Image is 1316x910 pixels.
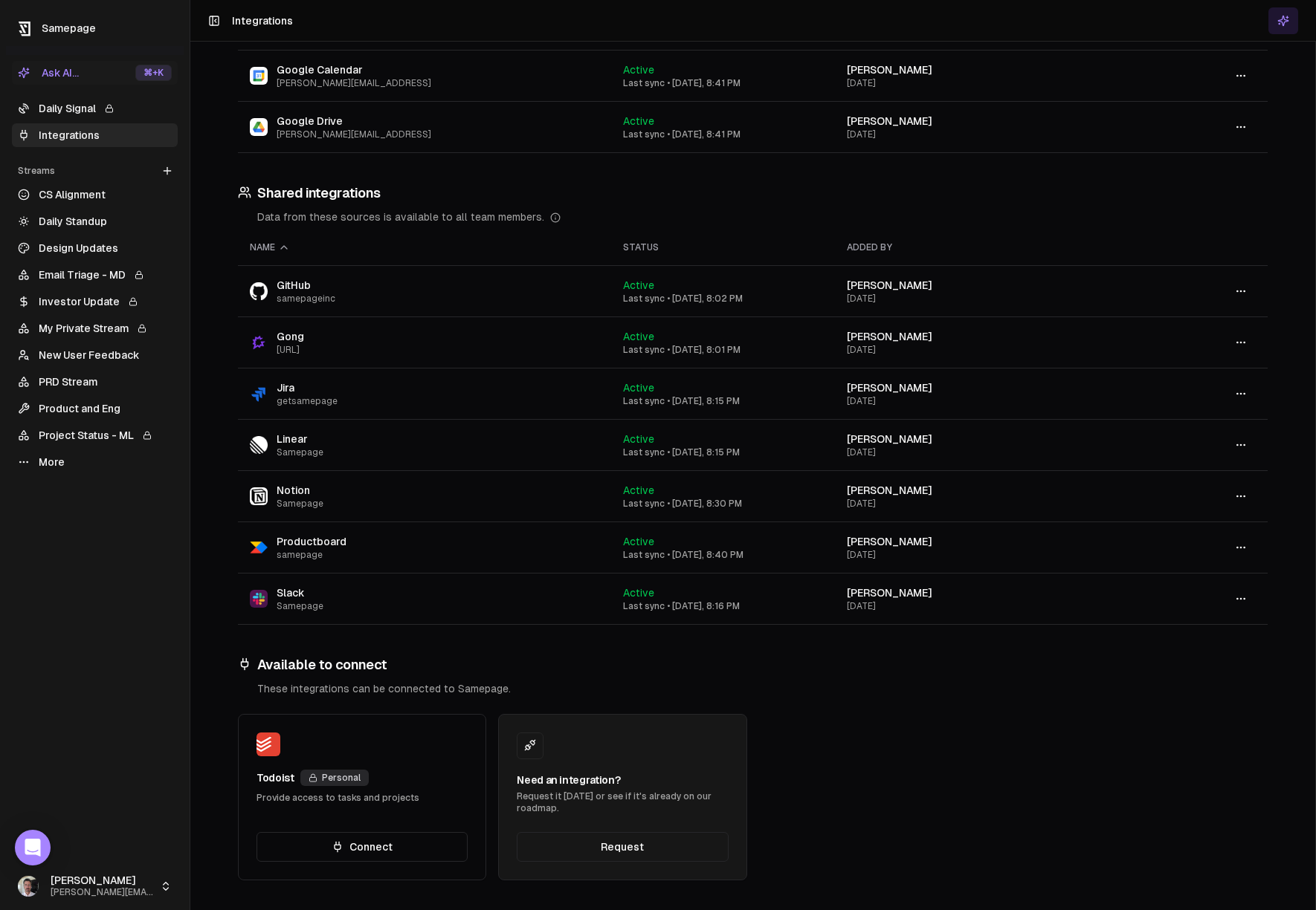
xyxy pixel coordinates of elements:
[277,498,323,510] span: Samepage
[257,770,294,785] div: Todoist
[277,329,304,344] span: Gong
[847,484,932,496] span: [PERSON_NAME]
[250,590,268,608] img: Slack
[12,343,178,367] a: New User Feedback
[277,114,431,129] span: Google Drive
[623,536,654,547] span: Active
[623,77,823,89] div: Last sync • [DATE], 8:41 PM
[847,382,932,394] span: [PERSON_NAME]
[623,498,823,510] div: Last sync • [DATE], 8:30 PM
[847,64,932,76] span: [PERSON_NAME]
[847,549,1121,561] div: [DATE]
[12,316,178,340] a: My Private Stream
[12,450,178,474] a: More
[623,129,823,140] div: Last sync • [DATE], 8:41 PM
[623,344,823,356] div: Last sync • [DATE], 8:01 PM
[517,832,728,862] a: Request
[12,423,178,447] a: Project Status - ML
[12,868,178,904] button: [PERSON_NAME][PERSON_NAME][EMAIL_ADDRESS]
[12,236,178,260] a: Design Updates
[250,385,268,403] img: Jira
[277,549,346,561] span: samepage
[277,446,323,458] span: Samepage
[257,732,280,756] img: Todoist
[18,876,39,897] img: _image
[277,380,338,395] span: Jira
[623,241,823,253] div: Status
[623,331,654,342] span: Active
[277,293,335,305] span: samepageinc
[623,549,823,561] div: Last sync • [DATE], 8:40 PM
[51,874,154,888] span: [PERSON_NAME]
[135,65,172,81] div: ⌘ +K
[277,585,323,600] span: Slack
[847,344,1121,356] div: [DATE]
[623,279,654,291] span: Active
[18,65,79,80] div: Ask AI...
[250,334,268,351] img: Gong
[12,209,178,233] a: Daily Standup
[623,293,823,305] div: Last sync • [DATE], 8:02 PM
[847,498,1121,510] div: [DATE]
[847,600,1121,612] div: [DATE]
[623,587,654,599] span: Active
[12,61,178,85] button: Ask AI...⌘+K
[277,77,431,89] span: [PERSON_NAME][EMAIL_ADDRESS]
[250,67,268,85] img: Google Calendar
[12,123,178,147] a: Integrations
[847,77,1121,89] div: [DATE]
[847,293,1121,305] div: [DATE]
[238,654,1268,675] h3: Available to connect
[250,539,268,556] img: Productboard
[847,395,1121,407] div: [DATE]
[257,209,1268,224] div: Data from these sources is available to all team members.
[517,790,728,814] div: Request it [DATE] or see if it's already on our roadmap.
[250,118,268,136] img: Google Drive
[847,433,932,445] span: [PERSON_NAME]
[847,115,932,127] span: [PERSON_NAME]
[232,13,293,28] h1: Integrations
[847,279,932,291] span: [PERSON_NAME]
[42,22,96,34] span: Samepage
[250,282,268,299] img: GitHub
[623,115,654,127] span: Active
[623,433,654,445] span: Active
[277,62,431,77] span: Google Calendar
[847,331,932,342] span: [PERSON_NAME]
[623,395,823,407] div: Last sync • [DATE], 8:15 PM
[277,432,323,446] span: Linear
[12,263,178,287] a: Email Triage - MD
[257,792,468,804] div: Provide access to tasks and projects
[623,446,823,458] div: Last sync • [DATE], 8:15 PM
[257,681,1268,696] div: These integrations can be connected to Samepage.
[257,832,468,862] button: Connect
[250,241,599,253] div: Name
[623,64,654,76] span: Active
[12,183,178,207] a: CS Alignment
[847,446,1121,458] div: [DATE]
[51,887,154,898] span: [PERSON_NAME][EMAIL_ADDRESS]
[15,830,51,865] div: Open Intercom Messenger
[847,536,932,547] span: [PERSON_NAME]
[847,241,1121,253] div: Added by
[277,278,335,293] span: GitHub
[623,484,654,496] span: Active
[847,129,1121,140] div: [DATE]
[300,770,369,786] div: Personal
[847,587,932,599] span: [PERSON_NAME]
[277,344,304,356] span: [URL]
[277,534,346,549] span: Productboard
[277,395,338,407] span: getsamepage
[12,370,178,394] a: PRD Stream
[250,487,268,505] img: Notion
[277,129,431,140] span: [PERSON_NAME][EMAIL_ADDRESS]
[517,773,728,787] div: Need an integration?
[623,382,654,394] span: Active
[12,97,178,120] a: Daily Signal
[277,600,323,612] span: Samepage
[250,436,268,454] img: Linear
[12,290,178,313] a: Investor Update
[623,600,823,612] div: Last sync • [DATE], 8:16 PM
[238,183,1268,204] h3: Shared integrations
[12,159,178,183] div: Streams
